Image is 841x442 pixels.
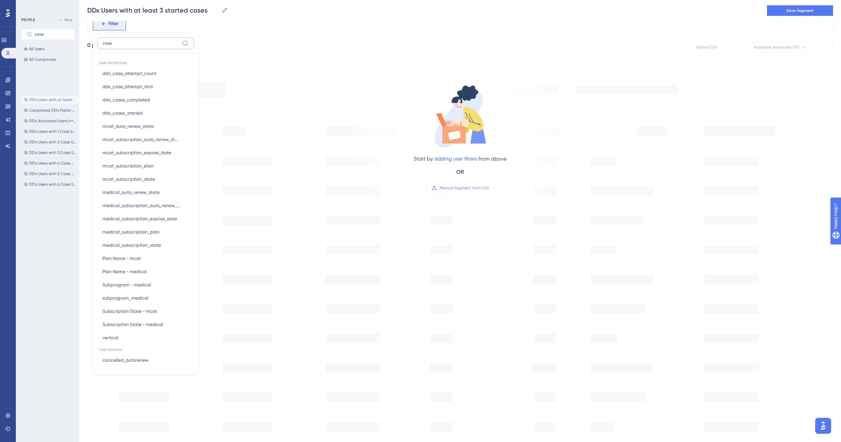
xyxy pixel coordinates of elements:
span: ddx_cases_started [102,109,143,117]
button: medical_subscription_plan [97,225,194,239]
span: DDx Users with at least 3 started cases [29,97,76,102]
button: mcat_subscription_auto_renew_state [97,133,194,146]
span: medical_subscription_auto_renew_state [102,202,180,209]
span: mcat_subscription_auto_renew_state [102,135,180,143]
button: DDx Users with 6 Case Starts [21,180,79,188]
button: medical_auto_renew_state [97,186,194,199]
span: Plan Name - mcat [102,254,141,262]
span: medical_auto_renew_state [102,188,160,196]
input: Type the value [103,41,179,46]
button: Filter [93,17,126,30]
button: ddx_case_attempt_limit [97,80,194,93]
span: Export CSV [697,45,717,50]
button: vertical [97,331,194,344]
button: DDx Users with 4 Case Starts [21,159,79,167]
button: Plan Name - mcat [97,252,194,265]
button: mcat_subscription_expires_date [97,146,194,159]
span: medical_subscription_state [102,241,161,249]
span: DDx Users with 1 Case Start [29,129,76,134]
button: Available Attributes (97) [727,42,833,53]
span: mcat_subscription_plan [102,162,154,170]
span: mcat_subscription_expires_date [102,149,171,157]
button: Subscription State - medical [97,318,194,331]
span: Need Help? [16,2,41,10]
span: DDx Activated Users (>=1 Case Starts) [29,118,76,124]
span: cancelled_autorenew [102,356,149,364]
span: Plan Name - medical [102,268,147,276]
div: PEOPLE [21,17,35,22]
span: DDx Users with 3 Case Starts [29,150,76,155]
span: ddx_case_attempt_count [102,69,156,77]
button: medical_subscription_state [97,239,194,252]
span: DDx Users with 5 Case Starts [29,171,76,176]
span: All Users [29,46,44,52]
span: DDx Users with 4 Case Starts [29,161,76,166]
button: Plan Name - medical [97,265,194,278]
span: New [64,17,72,22]
div: 0 people [87,41,109,49]
input: Search [35,32,69,37]
span: Subprogram - medical [102,281,151,289]
button: DDx Users with 5 Case Starts [21,170,79,178]
span: Available Attributes (97) [754,45,800,50]
button: DDx Activated Users (>=1 Case Starts) [21,117,79,125]
button: mcat_auto_renew_state [97,120,194,133]
span: medical_subscription_plan [102,228,160,236]
button: medical_subscription_expires_date [97,212,194,225]
button: DDx Users with 2 Case Start [21,138,79,146]
span: Filter [108,20,119,28]
span: Save Segment [786,8,814,13]
span: User Actions [97,344,194,353]
input: Segment Name [87,6,219,15]
span: mcat_auto_renew_state [102,122,154,130]
button: Completed DDx Demo Tutorial Case [21,106,79,114]
span: Manual Segment from CSV [440,185,489,191]
span: Completed DDx Demo Tutorial Case [29,108,76,113]
span: Subscription State - mcat [102,307,157,315]
span: DDx Users with 6 Case Starts [29,182,76,187]
button: Save Segment [767,5,833,16]
span: DDx Users with 2 Case Start [29,139,76,145]
button: DDx Users with at least 3 started cases [21,96,79,104]
button: All Companies [21,55,75,63]
button: ddx_case_attempt_count [97,67,194,80]
button: Subscription State - mcat [97,305,194,318]
button: New [56,16,75,24]
span: Subscription State - medical [102,320,163,328]
button: All Users [21,45,75,53]
button: ddx_cases_started [97,106,194,120]
button: mcat_subscription_state [97,172,194,186]
button: subprogram_medical [97,291,194,305]
button: Export CSV [690,42,723,53]
button: cancelled_autorenew [97,353,194,367]
span: mcat_subscription_state [102,175,155,183]
span: medical_subscription_expires_date [102,215,177,223]
span: All Companies [29,57,56,62]
span: subprogram_medical [102,294,148,302]
button: medical_subscription_auto_renew_state [97,199,194,212]
span: User Attributes [97,57,194,67]
button: DDx Users with 3 Case Starts [21,149,79,157]
span: ddx_case_attempt_limit [102,83,153,91]
button: ddx_cases_completed [97,93,194,106]
a: adding user filters [434,156,477,162]
button: DDx Users with 1 Case Start [21,128,79,135]
span: ddx_cases_completed [102,96,150,104]
button: Subprogram - medical [97,278,194,291]
iframe: UserGuiding AI Assistant Launcher [813,416,833,436]
div: OR [456,168,464,176]
div: Start by from above [414,155,507,163]
button: mcat_subscription_plan [97,159,194,172]
span: vertical [102,334,118,342]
